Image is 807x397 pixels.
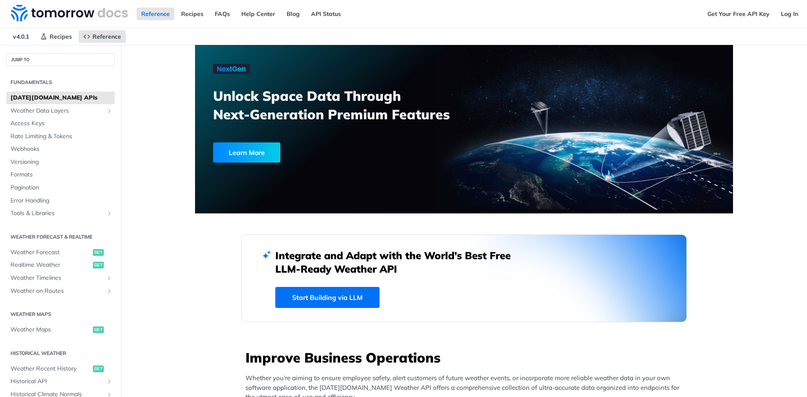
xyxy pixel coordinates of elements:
a: Formats [6,168,115,181]
a: Realtime Weatherget [6,259,115,271]
span: Access Keys [11,119,113,128]
span: Error Handling [11,197,113,205]
span: get [93,365,104,372]
a: Weather Recent Historyget [6,363,115,375]
img: NextGen [213,64,250,74]
span: Rate Limiting & Tokens [11,132,113,141]
a: Weather Mapsget [6,323,115,336]
h2: Historical Weather [6,350,115,357]
span: Weather Forecast [11,248,91,257]
a: Access Keys [6,117,115,130]
img: Tomorrow.io Weather API Docs [11,5,128,21]
a: Tools & LibrariesShow subpages for Tools & Libraries [6,207,115,220]
button: Show subpages for Tools & Libraries [106,210,113,217]
span: v4.0.1 [8,30,34,43]
h2: Integrate and Adapt with the World’s Best Free LLM-Ready Weather API [275,249,523,276]
a: [DATE][DOMAIN_NAME] APIs [6,92,115,104]
a: Historical APIShow subpages for Historical API [6,375,115,388]
span: get [93,262,104,268]
a: FAQs [210,8,235,20]
span: get [93,326,104,333]
a: Rate Limiting & Tokens [6,130,115,143]
span: Reference [92,33,121,40]
a: Versioning [6,156,115,168]
a: Blog [282,8,304,20]
a: Log In [776,8,803,20]
a: Pagination [6,181,115,194]
h2: Weather Forecast & realtime [6,233,115,241]
a: Weather Forecastget [6,246,115,259]
button: Show subpages for Historical API [106,378,113,385]
button: Show subpages for Weather Data Layers [106,108,113,114]
a: Recipes [177,8,208,20]
button: Show subpages for Weather Timelines [106,275,113,281]
span: Realtime Weather [11,261,91,269]
h3: Improve Business Operations [245,348,687,367]
span: Formats [11,171,113,179]
span: Historical API [11,377,104,386]
span: Weather Maps [11,326,91,334]
button: JUMP TO [6,53,115,66]
a: Reference [79,30,126,43]
span: Weather Data Layers [11,107,104,115]
span: Versioning [11,158,113,166]
a: Recipes [36,30,76,43]
span: Webhooks [11,145,113,153]
a: Weather on RoutesShow subpages for Weather on Routes [6,285,115,297]
a: API Status [306,8,345,20]
button: Show subpages for Weather on Routes [106,288,113,294]
a: Learn More [213,142,421,163]
a: Weather TimelinesShow subpages for Weather Timelines [6,272,115,284]
a: Get Your Free API Key [703,8,774,20]
span: Weather Timelines [11,274,104,282]
span: Recipes [50,33,72,40]
h2: Fundamentals [6,79,115,86]
a: Start Building via LLM [275,287,380,308]
div: Learn More [213,142,280,163]
a: Weather Data LayersShow subpages for Weather Data Layers [6,105,115,117]
span: Weather Recent History [11,365,91,373]
h2: Weather Maps [6,310,115,318]
span: Tools & Libraries [11,209,104,218]
a: Reference [137,8,174,20]
span: [DATE][DOMAIN_NAME] APIs [11,94,113,102]
span: Pagination [11,184,113,192]
span: get [93,249,104,256]
a: Error Handling [6,195,115,207]
h3: Unlock Space Data Through Next-Generation Premium Features [213,87,473,124]
a: Help Center [237,8,280,20]
a: Webhooks [6,143,115,155]
span: Weather on Routes [11,287,104,295]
